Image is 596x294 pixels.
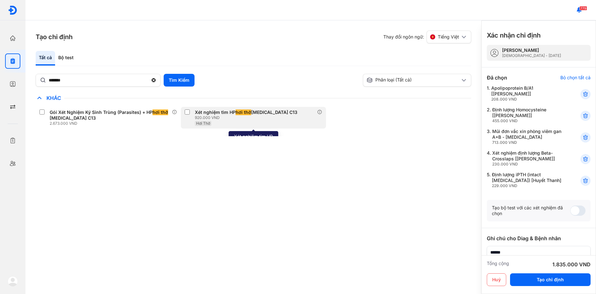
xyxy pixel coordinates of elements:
span: 779 [579,6,587,10]
h3: Tạo chỉ định [36,32,73,41]
div: Tổng cộng [487,261,509,268]
div: Tất cả [36,51,55,66]
div: 2.673.000 VND [50,121,172,126]
div: Bộ test [55,51,77,66]
div: Xét nghiệm tìm HP [MEDICAL_DATA] C13 [195,109,297,115]
div: 920.000 VND [195,115,300,120]
div: Định lượng iPTH (intact [MEDICAL_DATA]) [Huyết Thanh] [492,172,565,188]
div: Ghi chú cho Diag & Bệnh nhân [487,234,591,242]
div: 3. [487,129,565,145]
span: hơi thở [236,109,251,115]
button: Tạo chỉ định [510,273,591,286]
div: 2. [487,107,565,123]
div: [DEMOGRAPHIC_DATA] - [DATE] [502,53,561,58]
span: Tiếng Việt [438,34,459,40]
div: 208.000 VND [491,97,565,102]
span: Khác [43,95,64,101]
div: 229.000 VND [492,183,565,188]
div: 455.000 VND [492,118,565,123]
div: 1.835.000 VND [552,261,591,268]
div: 713.000 VND [492,140,565,145]
img: logo [8,5,18,15]
div: 5. [487,172,565,188]
div: Gói Xét Nghiệm Ký Sinh Trùng (Parasites) + HP [MEDICAL_DATA] C13 [50,109,169,121]
button: Tìm Kiếm [164,74,195,87]
span: hơi thở [153,109,168,115]
div: [PERSON_NAME] [502,47,561,53]
h3: Xác nhận chỉ định [487,31,541,40]
div: 1. [487,85,565,102]
div: Xét nghiệm định lượng Beta-Crosslaps [[PERSON_NAME]] [492,150,565,167]
img: logo [8,276,18,286]
button: Huỷ [487,273,506,286]
div: Định lượng Homocysteine [[PERSON_NAME]] [492,107,565,123]
div: Tạo bộ test với các xét nghiệm đã chọn [492,205,570,216]
div: Apolipoprotein B/A1 [[PERSON_NAME]] [491,85,565,102]
div: Đã chọn [487,74,507,81]
div: Thay đổi ngôn ngữ: [383,31,471,43]
span: Hơi Thở [196,121,210,126]
div: Phân loại (Tất cả) [366,77,460,83]
div: 4. [487,150,565,167]
div: Bỏ chọn tất cả [560,75,591,80]
div: Mũi đơn vắc xin phòng viêm gan A+B - [MEDICAL_DATA] [492,129,565,145]
div: 230.000 VND [492,162,565,167]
